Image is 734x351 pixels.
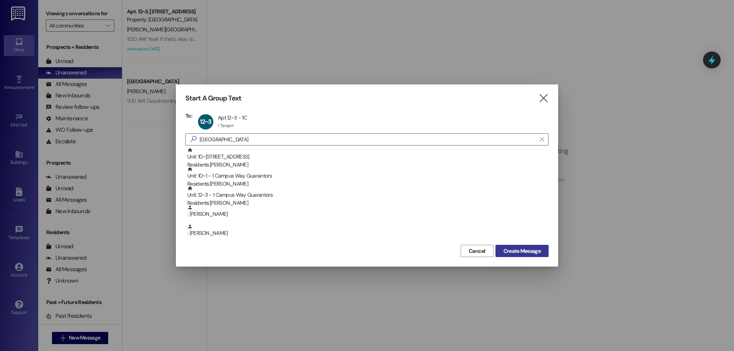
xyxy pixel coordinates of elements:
[461,245,494,257] button: Cancel
[185,205,549,224] div: : [PERSON_NAME]
[185,112,192,119] h3: To:
[200,118,212,126] span: 12~3
[538,94,549,102] i: 
[187,186,549,207] div: Unit: 12~3 - 1 Campus Way Guarantors
[185,224,549,243] div: : [PERSON_NAME]
[185,147,549,167] div: Unit: 10~[STREET_ADDRESS]Residents:[PERSON_NAME]
[495,245,549,257] button: Create Message
[540,136,544,142] i: 
[187,135,200,143] i: 
[187,199,549,207] div: Residents: [PERSON_NAME]
[503,247,541,255] span: Create Message
[536,134,548,145] button: Clear text
[218,114,247,121] div: Apt 12~3 - 1C
[187,161,549,169] div: Residents: [PERSON_NAME]
[187,167,549,188] div: Unit: 10~1 - 1 Campus Way Guarantors
[218,123,234,129] div: 1 Tenant
[187,147,549,169] div: Unit: 10~[STREET_ADDRESS]
[185,94,241,103] h3: Start A Group Text
[200,134,536,145] input: Search for any contact or apartment
[185,167,549,186] div: Unit: 10~1 - 1 Campus Way GuarantorsResidents:[PERSON_NAME]
[185,186,549,205] div: Unit: 12~3 - 1 Campus Way GuarantorsResidents:[PERSON_NAME]
[187,180,549,188] div: Residents: [PERSON_NAME]
[187,224,549,237] div: : [PERSON_NAME]
[187,205,549,218] div: : [PERSON_NAME]
[469,247,486,255] span: Cancel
